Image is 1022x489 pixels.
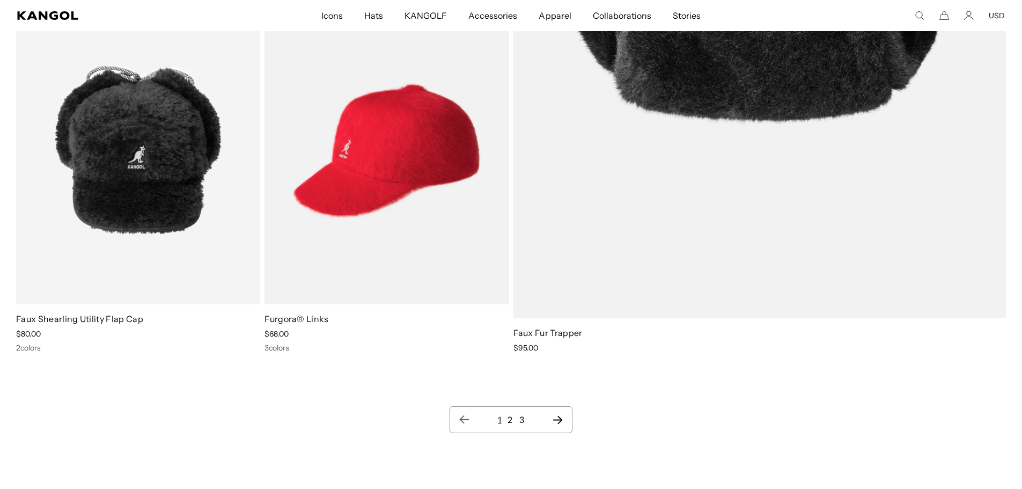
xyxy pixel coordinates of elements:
[264,329,289,339] span: $68.00
[16,329,41,339] span: $80.00
[450,406,572,433] nav: Pagination
[513,327,583,338] a: Faux Fur Trapper
[16,343,260,353] div: 2 colors
[508,414,512,425] a: 2 page
[989,11,1005,20] button: USD
[17,11,212,20] a: Kangol
[16,313,143,324] a: Faux Shearling Utility Flap Cap
[264,343,509,353] div: 3 colors
[552,414,563,425] a: Next page
[513,343,538,353] span: $95.00
[939,11,949,20] button: Cart
[264,313,328,324] a: Furgora® Links
[964,11,974,20] a: Account
[915,11,924,20] summary: Search here
[498,414,501,425] a: 1 page
[519,414,524,425] a: 3 page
